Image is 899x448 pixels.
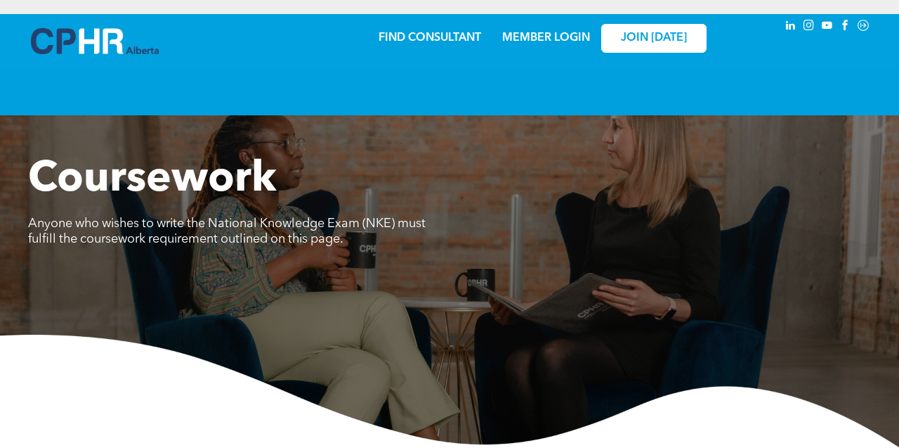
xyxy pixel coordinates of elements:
[28,159,277,201] span: Coursework
[502,32,590,44] a: MEMBER LOGIN
[801,18,816,37] a: instagram
[621,32,687,45] span: JOIN [DATE]
[782,18,798,37] a: linkedin
[379,32,481,44] a: FIND CONSULTANT
[855,18,871,37] a: Social network
[28,217,426,245] span: Anyone who wishes to write the National Knowledge Exam (NKE) must fulfill the coursework requirem...
[819,18,834,37] a: youtube
[837,18,853,37] a: facebook
[601,24,707,53] a: JOIN [DATE]
[31,28,159,54] img: A blue and white logo for cp alberta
